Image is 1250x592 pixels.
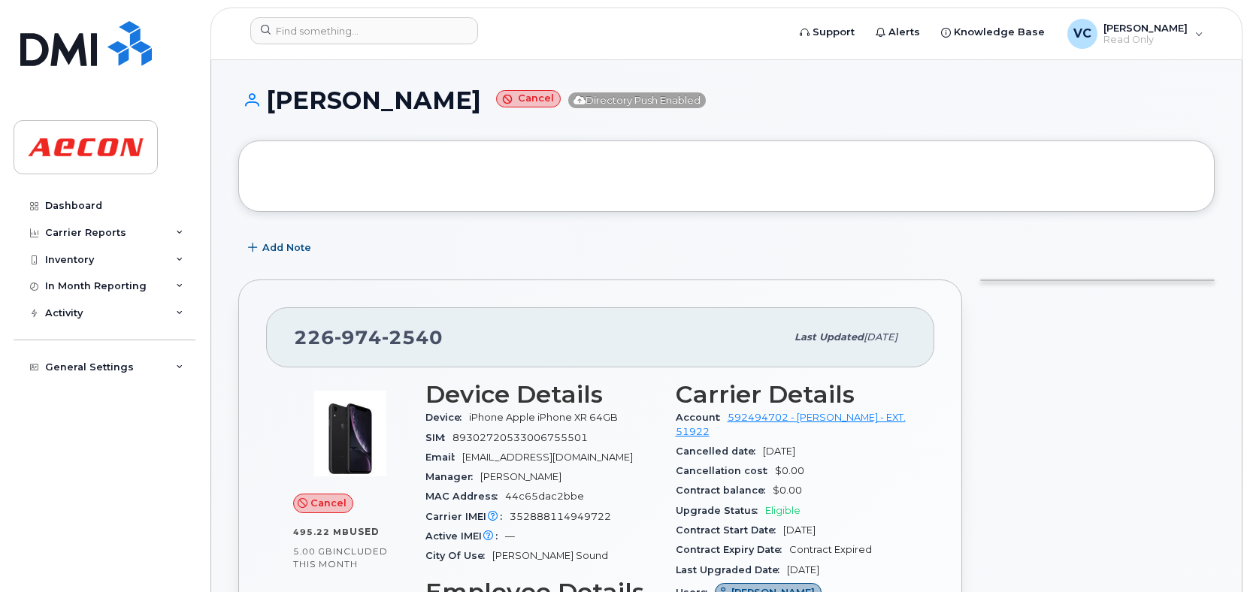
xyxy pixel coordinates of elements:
[496,90,561,107] small: Cancel
[382,326,443,349] span: 2540
[425,471,480,482] span: Manager
[864,331,897,343] span: [DATE]
[425,491,505,502] span: MAC Address
[305,388,395,479] img: image20231002-3703462-1qb80zy.jpeg
[676,412,728,423] span: Account
[425,550,492,561] span: City Of Use
[425,530,505,542] span: Active IMEI
[294,326,443,349] span: 226
[763,446,795,457] span: [DATE]
[568,92,706,108] span: Directory Push Enabled
[310,496,347,510] span: Cancel
[783,524,816,536] span: [DATE]
[425,412,469,423] span: Device
[425,452,462,463] span: Email
[765,505,801,516] span: Eligible
[505,530,515,542] span: —
[480,471,561,482] span: [PERSON_NAME]
[462,452,633,463] span: [EMAIL_ADDRESS][DOMAIN_NAME]
[676,381,908,408] h3: Carrier Details
[469,412,618,423] span: iPhone Apple iPhone XR 64GB
[425,381,658,408] h3: Device Details
[794,331,864,343] span: Last updated
[492,550,608,561] span: [PERSON_NAME] Sound
[676,524,783,536] span: Contract Start Date
[238,234,324,261] button: Add Note
[238,87,1215,113] h1: [PERSON_NAME]
[775,465,804,476] span: $0.00
[676,505,765,516] span: Upgrade Status
[676,446,763,457] span: Cancelled date
[676,485,773,496] span: Contract balance
[773,485,802,496] span: $0.00
[425,511,510,522] span: Carrier IMEI
[293,527,350,537] span: 495.22 MB
[425,432,452,443] span: SIM
[452,432,588,443] span: 89302720533006755501
[262,240,311,255] span: Add Note
[293,546,333,557] span: 5.00 GB
[293,545,388,570] span: included this month
[676,564,787,575] span: Last Upgraded Date
[510,511,611,522] span: 352888114949722
[676,412,906,436] a: 592494702 - [PERSON_NAME] - EXT. 51922
[787,564,819,575] span: [DATE]
[789,544,872,555] span: Contract Expired
[334,326,382,349] span: 974
[505,491,584,502] span: 44c65dac2bbe
[676,465,775,476] span: Cancellation cost
[350,526,380,537] span: used
[676,544,789,555] span: Contract Expiry Date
